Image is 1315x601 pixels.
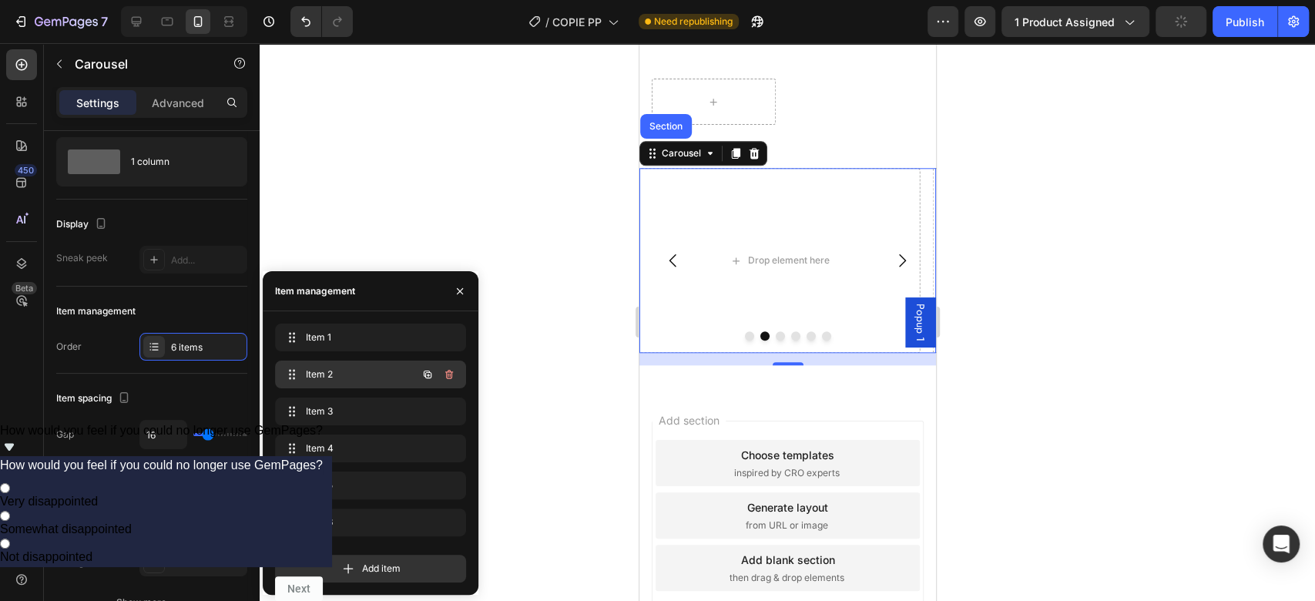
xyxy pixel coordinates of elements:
[306,368,393,381] span: Item 2
[56,214,110,235] div: Display
[56,340,82,354] div: Order
[306,442,429,455] span: Item 4
[1263,525,1300,562] div: Open Intercom Messenger
[101,12,108,31] p: 7
[1226,14,1264,30] div: Publish
[56,251,108,265] div: Sneak peek
[275,284,355,298] div: Item management
[131,144,225,180] div: 1 column
[545,14,549,30] span: /
[654,15,733,29] span: Need republishing
[362,562,401,576] span: Add item
[6,6,115,37] button: 7
[306,331,429,344] span: Item 1
[306,515,429,529] span: Item 6
[15,164,37,176] div: 450
[306,478,429,492] span: Item 5
[140,421,186,448] input: Auto
[306,405,429,418] span: Item 3
[152,95,204,111] p: Advanced
[12,282,37,294] div: Beta
[290,6,353,37] div: Undo/Redo
[1015,14,1115,30] span: 1 product assigned
[56,304,136,318] div: Item management
[1213,6,1277,37] button: Publish
[75,55,206,73] p: Carousel
[639,43,936,601] iframe: Design area
[56,388,133,409] div: Item spacing
[171,341,243,354] div: 6 items
[1001,6,1149,37] button: 1 product assigned
[552,14,602,30] span: COPIE PP
[76,95,119,111] p: Settings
